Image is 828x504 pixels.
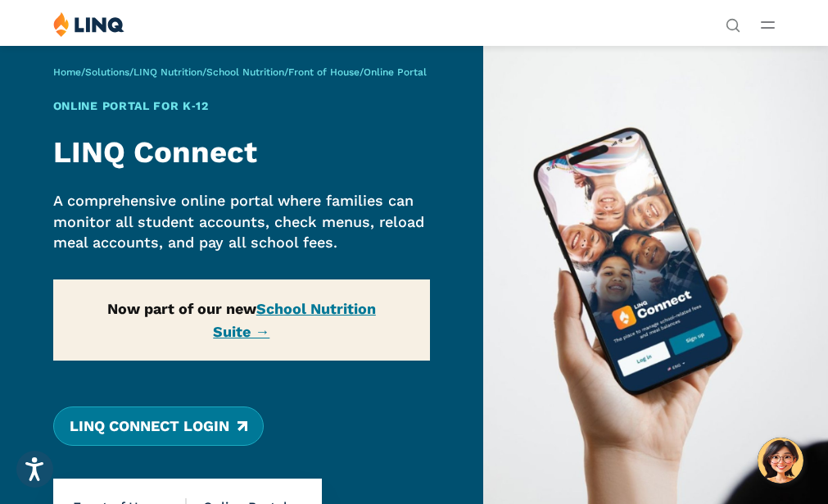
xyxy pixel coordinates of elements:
a: Solutions [85,66,129,78]
button: Open Search Bar [726,16,740,31]
a: School Nutrition [206,66,284,78]
p: A comprehensive online portal where families can monitor all student accounts, check menus, reloa... [53,190,430,253]
a: LINQ Connect Login [53,406,264,446]
span: Online Portal [364,66,427,78]
span: / / / / / [53,66,427,78]
h1: Online Portal for K‑12 [53,98,430,115]
a: Home [53,66,81,78]
button: Hello, have a question? Let’s chat. [758,438,803,484]
a: School Nutrition Suite → [213,300,376,339]
strong: LINQ Connect [53,134,257,170]
a: LINQ Nutrition [133,66,202,78]
img: LINQ | K‑12 Software [53,11,124,37]
button: Open Main Menu [761,16,775,34]
nav: Utility Navigation [726,11,740,31]
strong: Now part of our new [107,300,376,339]
a: Front of House [288,66,360,78]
